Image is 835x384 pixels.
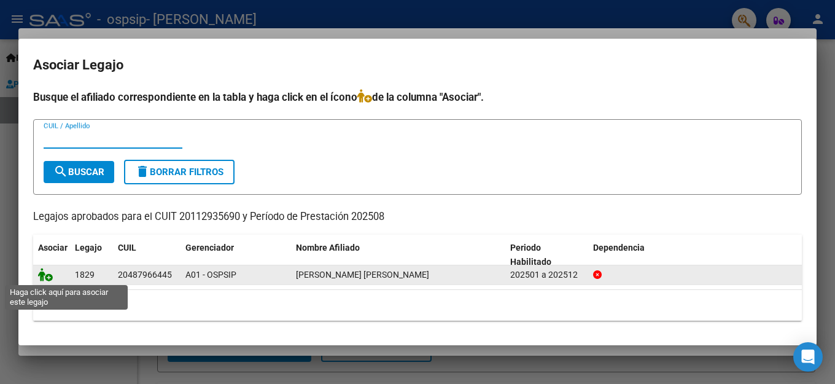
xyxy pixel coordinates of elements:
[33,210,802,225] p: Legajos aprobados para el CUIT 20112935690 y Período de Prestación 202508
[33,290,802,321] div: 1 registros
[53,164,68,179] mat-icon: search
[291,235,505,275] datatable-header-cell: Nombre Afiliado
[181,235,291,275] datatable-header-cell: Gerenciador
[33,53,802,77] h2: Asociar Legajo
[33,89,802,105] h4: Busque el afiliado correspondiente en la tabla y haga click en el ícono de la columna "Asociar".
[593,243,645,253] span: Dependencia
[510,268,583,282] div: 202501 a 202512
[113,235,181,275] datatable-header-cell: CUIL
[588,235,802,275] datatable-header-cell: Dependencia
[135,164,150,179] mat-icon: delete
[296,243,360,253] span: Nombre Afiliado
[118,243,136,253] span: CUIL
[53,167,104,178] span: Buscar
[44,161,114,183] button: Buscar
[70,235,113,275] datatable-header-cell: Legajo
[505,235,588,275] datatable-header-cell: Periodo Habilitado
[185,270,236,280] span: A01 - OSPSIP
[33,235,70,275] datatable-header-cell: Asociar
[38,243,68,253] span: Asociar
[118,268,172,282] div: 20487966445
[135,167,223,178] span: Borrar Filtros
[185,243,234,253] span: Gerenciador
[124,160,235,184] button: Borrar Filtros
[510,243,551,267] span: Periodo Habilitado
[296,270,429,280] span: GUZMAN GUERRERO NEHUEN RAFAEL
[75,270,95,280] span: 1829
[75,243,102,253] span: Legajo
[793,342,823,372] div: Open Intercom Messenger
